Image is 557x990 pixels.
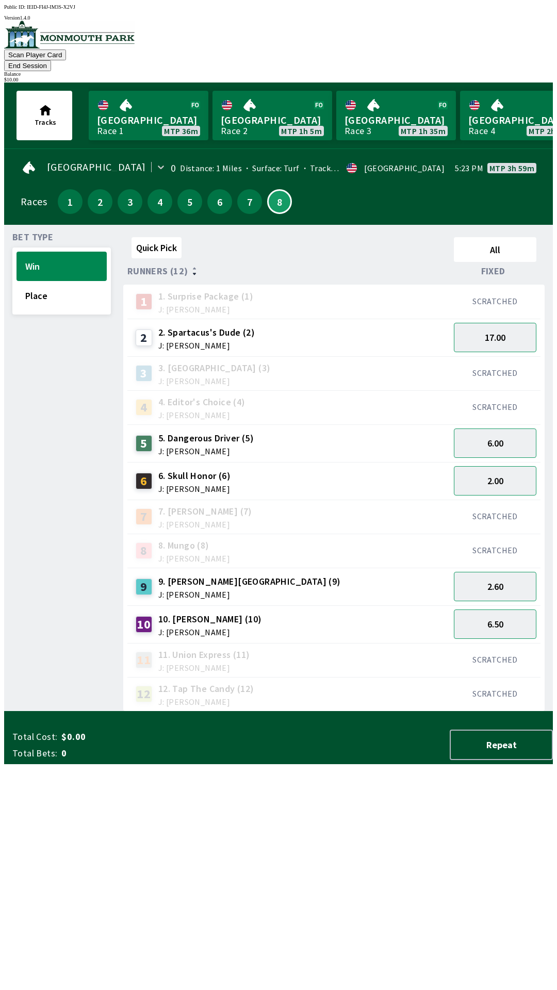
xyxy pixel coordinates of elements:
[97,113,200,127] span: [GEOGRAPHIC_DATA]
[90,198,110,205] span: 2
[136,616,152,633] div: 10
[207,189,232,214] button: 6
[237,189,262,214] button: 7
[158,664,250,672] span: J: [PERSON_NAME]
[158,326,255,339] span: 2. Spartacus's Dude (2)
[454,545,536,555] div: SCRATCHED
[164,127,198,135] span: MTP 36m
[89,91,208,140] a: [GEOGRAPHIC_DATA]Race 1MTP 36m
[454,654,536,665] div: SCRATCHED
[158,575,341,588] span: 9. [PERSON_NAME][GEOGRAPHIC_DATA] (9)
[150,198,170,205] span: 4
[136,579,152,595] div: 9
[281,127,322,135] span: MTP 1h 5m
[468,127,495,135] div: Race 4
[221,127,248,135] div: Race 2
[158,469,231,483] span: 6. Skull Honor (6)
[158,590,341,599] span: J: [PERSON_NAME]
[61,747,224,760] span: 0
[458,244,532,256] span: All
[136,399,152,416] div: 4
[450,730,553,760] button: Repeat
[27,4,75,10] span: IEID-FI4J-IM3S-X2VJ
[345,127,371,135] div: Race 3
[21,197,47,206] div: Races
[454,237,536,262] button: All
[171,164,176,172] div: 0
[12,747,57,760] span: Total Bets:
[136,542,152,559] div: 8
[487,475,503,487] span: 2.00
[271,199,288,204] span: 8
[4,77,553,82] div: $ 10.00
[158,341,255,350] span: J: [PERSON_NAME]
[88,189,112,214] button: 2
[158,305,253,313] span: J: [PERSON_NAME]
[454,323,536,352] button: 17.00
[127,266,450,276] div: Runners (12)
[4,49,66,60] button: Scan Player Card
[158,628,262,636] span: J: [PERSON_NAME]
[221,113,324,127] span: [GEOGRAPHIC_DATA]
[454,609,536,639] button: 6.50
[158,377,271,385] span: J: [PERSON_NAME]
[481,267,505,275] span: Fixed
[120,198,140,205] span: 3
[345,113,448,127] span: [GEOGRAPHIC_DATA]
[61,731,224,743] span: $0.00
[459,739,544,751] span: Repeat
[136,652,152,668] div: 11
[35,118,56,127] span: Tracks
[60,198,80,205] span: 1
[136,365,152,382] div: 3
[212,91,332,140] a: [GEOGRAPHIC_DATA]Race 2MTP 1h 5m
[136,242,177,254] span: Quick Pick
[158,539,230,552] span: 8. Mungo (8)
[132,237,182,258] button: Quick Pick
[136,473,152,489] div: 6
[454,428,536,458] button: 6.00
[17,281,107,310] button: Place
[136,686,152,702] div: 12
[210,198,230,205] span: 6
[487,437,503,449] span: 6.00
[47,163,146,171] span: [GEOGRAPHIC_DATA]
[158,361,271,375] span: 3. [GEOGRAPHIC_DATA] (3)
[25,260,98,272] span: Win
[158,520,252,529] span: J: [PERSON_NAME]
[454,688,536,699] div: SCRATCHED
[17,91,72,140] button: Tracks
[454,296,536,306] div: SCRATCHED
[454,402,536,412] div: SCRATCHED
[487,581,503,592] span: 2.60
[136,293,152,310] div: 1
[17,252,107,281] button: Win
[158,447,254,455] span: J: [PERSON_NAME]
[4,4,553,10] div: Public ID:
[401,127,446,135] span: MTP 1h 35m
[4,60,51,71] button: End Session
[12,731,57,743] span: Total Cost:
[454,572,536,601] button: 2.60
[454,368,536,378] div: SCRATCHED
[127,267,188,275] span: Runners (12)
[136,508,152,525] div: 7
[158,395,245,409] span: 4. Editor's Choice (4)
[97,127,124,135] div: Race 1
[158,485,231,493] span: J: [PERSON_NAME]
[336,91,456,140] a: [GEOGRAPHIC_DATA]Race 3MTP 1h 35m
[12,233,53,241] span: Bet Type
[158,682,254,696] span: 12. Tap The Candy (12)
[454,511,536,521] div: SCRATCHED
[180,198,200,205] span: 5
[267,189,292,214] button: 8
[242,163,300,173] span: Surface: Turf
[158,648,250,662] span: 11. Union Express (11)
[136,435,152,452] div: 5
[136,329,152,346] div: 2
[487,618,503,630] span: 6.50
[158,432,254,445] span: 5. Dangerous Driver (5)
[4,21,135,48] img: venue logo
[364,164,445,172] div: [GEOGRAPHIC_DATA]
[158,613,262,626] span: 10. [PERSON_NAME] (10)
